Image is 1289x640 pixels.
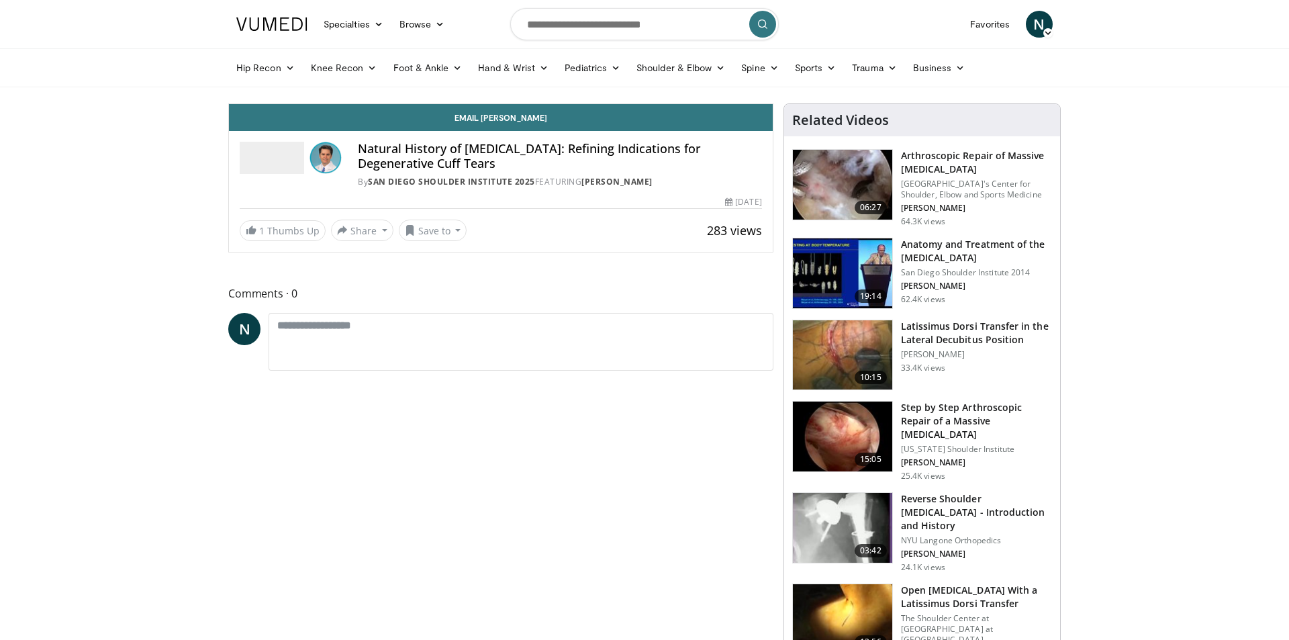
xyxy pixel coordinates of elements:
a: Specialties [316,11,391,38]
p: [PERSON_NAME] [901,457,1052,468]
a: 03:42 Reverse Shoulder [MEDICAL_DATA] - Introduction and History NYU Langone Orthopedics [PERSON_... [792,492,1052,573]
a: San Diego Shoulder Institute 2025 [368,176,535,187]
a: 1 Thumbs Up [240,220,326,241]
a: Foot & Ankle [385,54,471,81]
img: 281021_0002_1.png.150x105_q85_crop-smart_upscale.jpg [793,150,892,220]
p: San Diego Shoulder Institute 2014 [901,267,1052,278]
p: 25.4K views [901,471,945,482]
p: [PERSON_NAME] [901,203,1052,214]
span: 03:42 [855,544,887,557]
h3: Latissimus Dorsi Transfer in the Lateral Decubitus Position [901,320,1052,347]
div: By FEATURING [358,176,762,188]
button: Save to [399,220,467,241]
img: 38501_0000_3.png.150x105_q85_crop-smart_upscale.jpg [793,320,892,390]
span: 06:27 [855,201,887,214]
a: 19:14 Anatomy and Treatment of the [MEDICAL_DATA] San Diego Shoulder Institute 2014 [PERSON_NAME]... [792,238,1052,309]
p: 33.4K views [901,363,945,373]
span: 10:15 [855,371,887,384]
img: San Diego Shoulder Institute 2025 [240,142,304,174]
a: 10:15 Latissimus Dorsi Transfer in the Lateral Decubitus Position [PERSON_NAME] 33.4K views [792,320,1052,391]
p: [GEOGRAPHIC_DATA]'s Center for Shoulder, Elbow and Sports Medicine [901,179,1052,200]
a: Knee Recon [303,54,385,81]
span: 1 [259,224,265,237]
p: 24.1K views [901,562,945,573]
h4: Natural History of [MEDICAL_DATA]: Refining Indications for Degenerative Cuff Tears [358,142,762,171]
a: Spine [733,54,786,81]
p: [US_STATE] Shoulder Institute [901,444,1052,455]
p: [PERSON_NAME] [901,349,1052,360]
img: zucker_4.png.150x105_q85_crop-smart_upscale.jpg [793,493,892,563]
img: Avatar [309,142,342,174]
a: Pediatrics [557,54,628,81]
a: Shoulder & Elbow [628,54,733,81]
a: Business [905,54,973,81]
a: Sports [787,54,845,81]
img: VuMedi Logo [236,17,307,31]
p: NYU Langone Orthopedics [901,535,1052,546]
img: 58008271-3059-4eea-87a5-8726eb53a503.150x105_q85_crop-smart_upscale.jpg [793,238,892,308]
button: Share [331,220,393,241]
a: Favorites [962,11,1018,38]
p: 64.3K views [901,216,945,227]
a: N [1026,11,1053,38]
h3: Arthroscopic Repair of Massive [MEDICAL_DATA] [901,149,1052,176]
div: [DATE] [725,196,761,208]
span: 15:05 [855,453,887,466]
p: [PERSON_NAME] [901,281,1052,291]
a: Hand & Wrist [470,54,557,81]
a: 06:27 Arthroscopic Repair of Massive [MEDICAL_DATA] [GEOGRAPHIC_DATA]'s Center for Shoulder, Elbo... [792,149,1052,227]
h3: Open [MEDICAL_DATA] With a Latissimus Dorsi Transfer [901,584,1052,610]
a: 15:05 Step by Step Arthroscopic Repair of a Massive [MEDICAL_DATA] [US_STATE] Shoulder Institute ... [792,401,1052,482]
a: Email [PERSON_NAME] [229,104,773,131]
img: 7cd5bdb9-3b5e-40f2-a8f4-702d57719c06.150x105_q85_crop-smart_upscale.jpg [793,402,892,471]
p: [PERSON_NAME] [901,549,1052,559]
h3: Reverse Shoulder [MEDICAL_DATA] - Introduction and History [901,492,1052,533]
h3: Step by Step Arthroscopic Repair of a Massive [MEDICAL_DATA] [901,401,1052,441]
a: Trauma [844,54,905,81]
span: 19:14 [855,289,887,303]
h3: Anatomy and Treatment of the [MEDICAL_DATA] [901,238,1052,265]
span: Comments 0 [228,285,773,302]
a: N [228,313,260,345]
a: Browse [391,11,453,38]
span: 283 views [707,222,762,238]
h4: Related Videos [792,112,889,128]
input: Search topics, interventions [510,8,779,40]
p: 62.4K views [901,294,945,305]
a: [PERSON_NAME] [581,176,653,187]
a: Hip Recon [228,54,303,81]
